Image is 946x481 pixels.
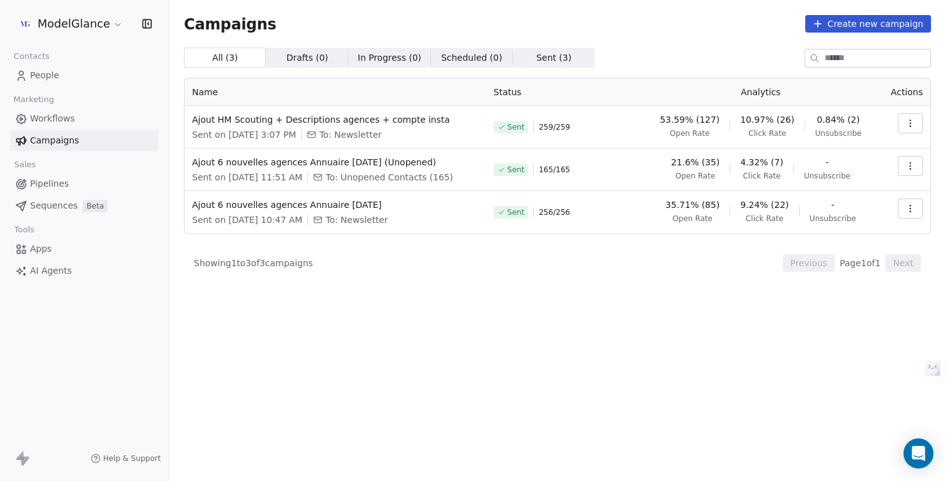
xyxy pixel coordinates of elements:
[673,214,713,224] span: Open Rate
[30,69,59,82] span: People
[20,20,30,30] img: logo_orange.svg
[671,156,720,168] span: 21.6% (35)
[903,438,933,468] div: Open Intercom Messenger
[91,453,161,463] a: Help & Support
[10,173,158,194] a: Pipelines
[660,113,720,126] span: 53.59% (127)
[287,51,328,65] span: Drafts ( 0 )
[51,73,61,83] img: tab_domain_overview_orange.svg
[358,51,422,65] span: In Progress ( 0 )
[9,155,41,174] span: Sales
[740,156,783,168] span: 4.32% (7)
[184,15,277,33] span: Campaigns
[194,257,313,269] span: Showing 1 to 3 of 3 campaigns
[192,156,479,168] span: Ajout 6 nouvelles agences Annuaire [DATE] (Unopened)
[675,171,715,181] span: Open Rate
[156,74,191,82] div: Mots-clés
[743,171,780,181] span: Click Rate
[885,254,921,272] button: Next
[10,195,158,216] a: SequencesBeta
[192,199,479,211] span: Ajout 6 nouvelles agences Annuaire [DATE]
[539,122,570,132] span: 259 / 259
[507,122,524,132] span: Sent
[319,128,382,141] span: To: Newsletter
[10,261,158,281] a: AI Agents
[879,78,930,106] th: Actions
[783,254,835,272] button: Previous
[142,73,152,83] img: tab_keywords_by_traffic_grey.svg
[30,199,78,212] span: Sequences
[666,199,720,211] span: 35.71% (85)
[810,214,856,224] span: Unsubscribe
[826,156,829,168] span: -
[507,207,524,217] span: Sent
[192,214,302,226] span: Sent on [DATE] 10:47 AM
[192,128,296,141] span: Sent on [DATE] 3:07 PM
[33,33,141,43] div: Domaine: [DOMAIN_NAME]
[805,15,931,33] button: Create new campaign
[740,113,795,126] span: 10.97% (26)
[831,199,834,211] span: -
[539,207,570,217] span: 256 / 256
[8,90,59,109] span: Marketing
[643,78,879,106] th: Analytics
[486,78,643,106] th: Status
[670,128,710,138] span: Open Rate
[740,199,789,211] span: 9.24% (22)
[30,242,52,256] span: Apps
[840,257,880,269] span: Page 1 of 1
[15,13,126,34] button: ModelGlance
[64,74,96,82] div: Domaine
[539,165,570,175] span: 165 / 165
[536,51,571,65] span: Sent ( 3 )
[192,113,479,126] span: Ajout HM Scouting + Descriptions agences + compte insta
[9,220,39,239] span: Tools
[10,108,158,129] a: Workflows
[748,128,786,138] span: Click Rate
[30,112,75,125] span: Workflows
[8,47,55,66] span: Contacts
[10,239,158,259] a: Apps
[30,264,72,277] span: AI Agents
[441,51,502,65] span: Scheduled ( 0 )
[325,214,388,226] span: To: Newsletter
[20,33,30,43] img: website_grey.svg
[18,16,33,31] img: Group%2011.png
[804,171,850,181] span: Unsubscribe
[816,113,860,126] span: 0.84% (2)
[83,200,108,212] span: Beta
[507,165,524,175] span: Sent
[325,171,453,184] span: To: Unopened Contacts (165)
[185,78,486,106] th: Name
[746,214,783,224] span: Click Rate
[192,171,302,184] span: Sent on [DATE] 11:51 AM
[35,20,61,30] div: v 4.0.25
[103,453,161,463] span: Help & Support
[30,177,69,190] span: Pipelines
[30,134,79,147] span: Campaigns
[38,16,110,32] span: ModelGlance
[10,130,158,151] a: Campaigns
[815,128,862,138] span: Unsubscribe
[10,65,158,86] a: People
